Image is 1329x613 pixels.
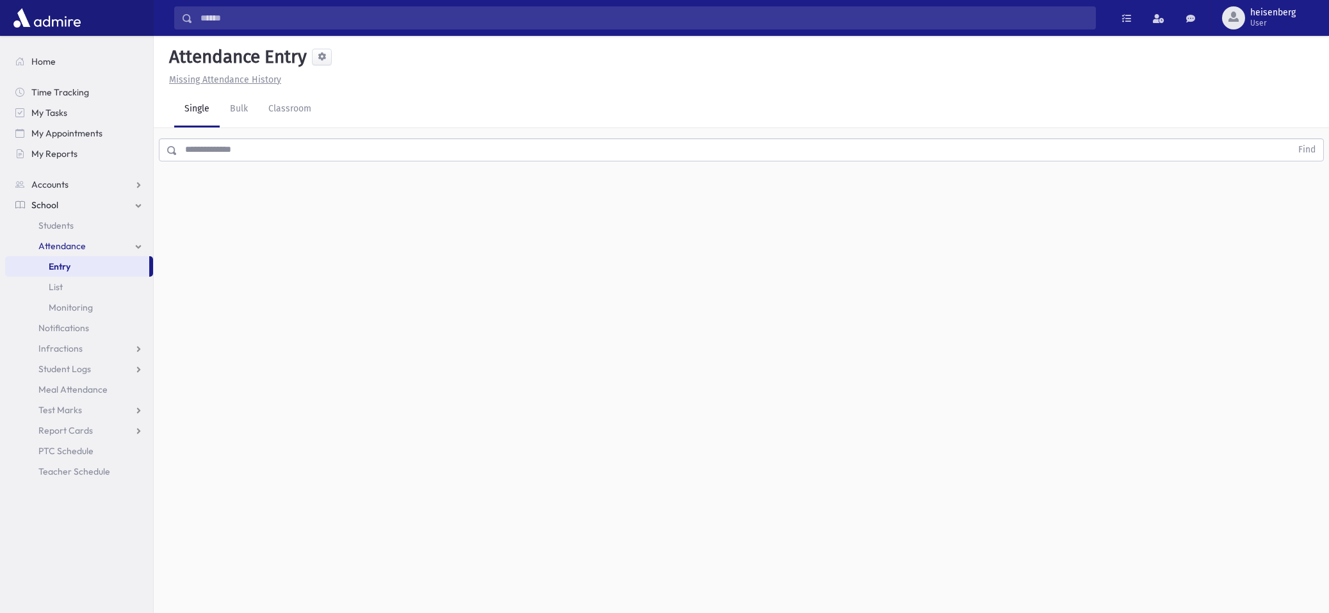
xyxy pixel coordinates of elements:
span: Test Marks [38,404,82,416]
span: Monitoring [49,302,93,313]
a: My Tasks [5,102,153,123]
span: Entry [49,261,70,272]
span: My Reports [31,148,77,159]
span: Attendance [38,240,86,252]
span: Student Logs [38,363,91,375]
span: heisenberg [1250,8,1296,18]
span: Time Tracking [31,86,89,98]
a: My Reports [5,143,153,164]
a: Accounts [5,174,153,195]
a: Entry [5,256,149,277]
span: Accounts [31,179,69,190]
a: My Appointments [5,123,153,143]
a: Missing Attendance History [164,74,281,85]
a: Classroom [258,92,322,127]
a: Students [5,215,153,236]
span: My Appointments [31,127,102,139]
a: Bulk [220,92,258,127]
a: Single [174,92,220,127]
h5: Attendance Entry [164,46,307,68]
a: Monitoring [5,297,153,318]
u: Missing Attendance History [169,74,281,85]
a: Notifications [5,318,153,338]
span: PTC Schedule [38,445,94,457]
span: Home [31,56,56,67]
span: Notifications [38,322,89,334]
span: User [1250,18,1296,28]
span: List [49,281,63,293]
a: Report Cards [5,420,153,441]
span: School [31,199,58,211]
a: School [5,195,153,215]
span: Students [38,220,74,231]
a: Attendance [5,236,153,256]
a: Infractions [5,338,153,359]
img: AdmirePro [10,5,84,31]
input: Search [193,6,1095,29]
span: Infractions [38,343,83,354]
span: Teacher Schedule [38,466,110,477]
a: Home [5,51,153,72]
a: Time Tracking [5,82,153,102]
a: PTC Schedule [5,441,153,461]
span: My Tasks [31,107,67,119]
span: Meal Attendance [38,384,108,395]
span: Report Cards [38,425,93,436]
a: Meal Attendance [5,379,153,400]
a: List [5,277,153,297]
a: Test Marks [5,400,153,420]
button: Find [1291,139,1323,161]
a: Teacher Schedule [5,461,153,482]
a: Student Logs [5,359,153,379]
